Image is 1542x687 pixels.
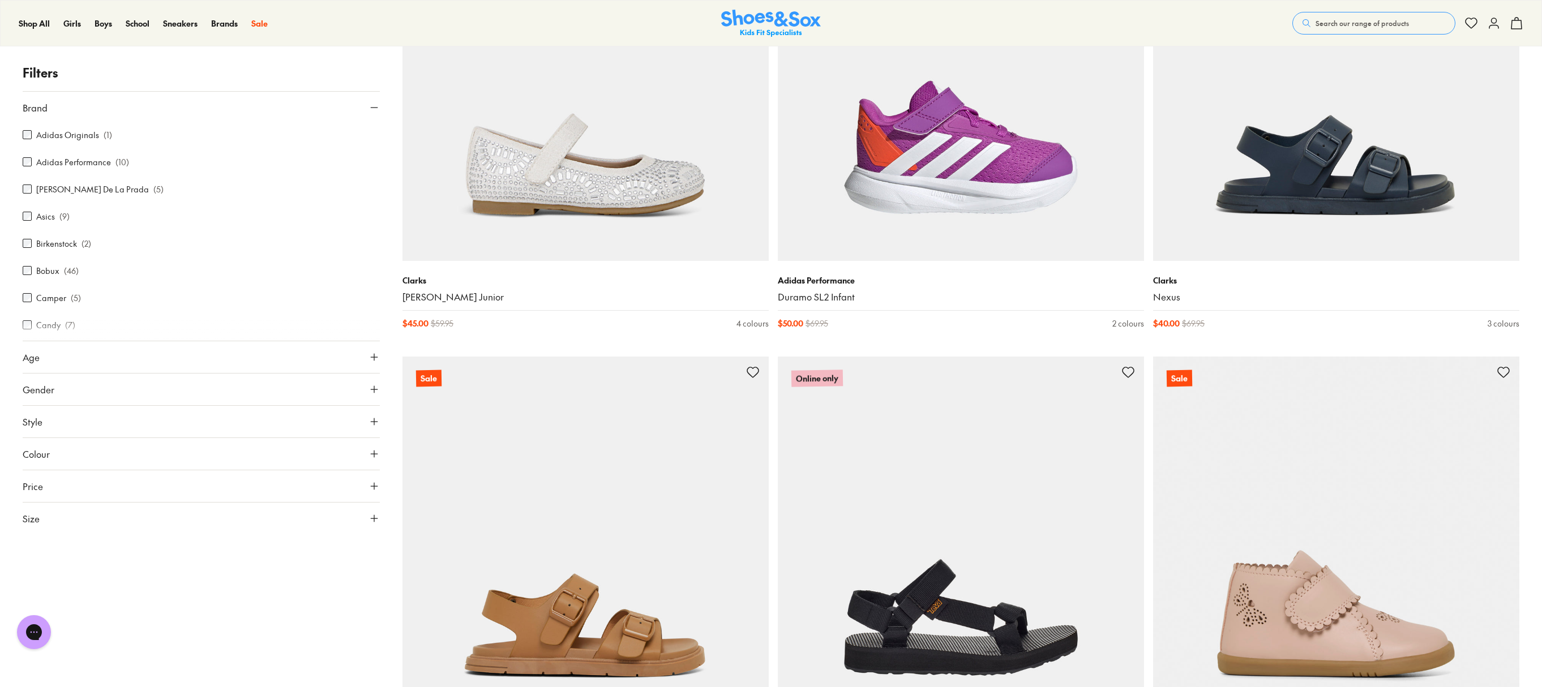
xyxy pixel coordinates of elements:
a: School [126,18,149,29]
label: Adidas Performance [36,156,111,168]
span: $ 69.95 [1182,317,1205,329]
button: Gender [23,373,380,405]
p: ( 1 ) [104,129,112,141]
p: Clarks [1153,274,1519,286]
button: Size [23,503,380,534]
a: Duramo SL2 Infant [778,291,1144,303]
label: Birkenstock [36,238,77,250]
div: 4 colours [736,317,769,329]
p: Online only [791,370,843,387]
p: ( 9 ) [59,211,70,222]
button: Search our range of products [1292,12,1455,35]
span: Size [23,512,40,525]
span: $ 59.95 [431,317,453,329]
span: Gender [23,383,54,396]
p: ( 5 ) [153,183,164,195]
label: Bobux [36,265,59,277]
a: Boys [95,18,112,29]
p: Sale [416,370,442,387]
iframe: Gorgias live chat messenger [11,611,57,653]
img: SNS_Logo_Responsive.svg [721,10,821,37]
p: ( 46 ) [64,265,79,277]
p: Adidas Performance [778,274,1144,286]
span: Age [23,350,40,364]
a: Shoes & Sox [721,10,821,37]
span: Style [23,415,42,428]
button: Brand [23,92,380,123]
span: $ 69.95 [806,317,828,329]
span: Search our range of products [1316,18,1409,28]
a: Nexus [1153,291,1519,303]
span: Brand [23,101,48,114]
button: Style [23,406,380,437]
div: 3 colours [1488,317,1519,329]
p: ( 2 ) [82,238,91,250]
label: Camper [36,292,66,304]
div: 2 colours [1112,317,1144,329]
p: Sale [1167,370,1192,387]
span: $ 45.00 [402,317,429,329]
a: Girls [63,18,81,29]
span: Colour [23,447,50,461]
span: Price [23,479,43,493]
button: Price [23,470,380,502]
p: ( 10 ) [115,156,129,168]
span: $ 40.00 [1153,317,1180,329]
a: Sale [251,18,268,29]
label: [PERSON_NAME] De La Prada [36,183,149,195]
p: ( 5 ) [71,292,81,304]
label: Adidas Originals [36,129,99,141]
button: Colour [23,438,380,470]
label: Asics [36,211,55,222]
a: Brands [211,18,238,29]
button: Age [23,341,380,373]
a: [PERSON_NAME] Junior [402,291,769,303]
a: Shop All [19,18,50,29]
p: Filters [23,63,380,82]
p: Clarks [402,274,769,286]
a: Sneakers [163,18,198,29]
span: $ 50.00 [778,317,803,329]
